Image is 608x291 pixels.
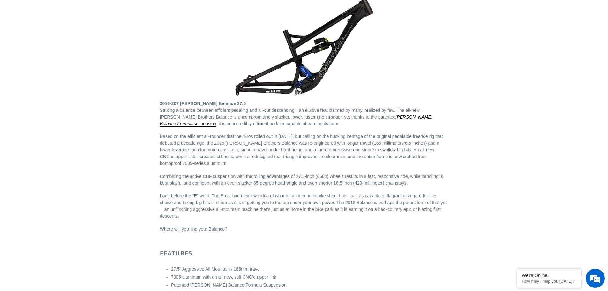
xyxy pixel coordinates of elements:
strong: 2016-207 [PERSON_NAME] Balance 27.5 [160,101,246,106]
span: Where will you find your Balance? [160,226,227,232]
li: 27.5” Aggressive All Mountain / 165mm travel [171,266,448,272]
span: Combining the active CBF suspension with the rolling advantages of 27.5-inch (650b) wheels result... [160,174,443,186]
li: 7005 aluminum with an all new, stiff CNC’d upper link [171,274,448,280]
h2: FEATURES [160,250,448,257]
p: How may I help you today? [522,279,576,284]
div: We're Online! [522,273,576,278]
span: Striking a balance between efficient pedaling and all-out descending—an elusive feat claimed by m... [160,108,420,119]
span: , it is an incredibly efficient pedaler capable of earning its turns. [194,121,341,127]
span: Long before the “E” word, The Bros. had their own idea of what an all-mountain bike should be—jus... [160,193,447,218]
span: Based on the efficient all-rounder that the ‘Bros rolled out in [DATE], but calling on the huckin... [160,134,443,166]
li: Patented [PERSON_NAME] Balance Formula Suspension [171,282,448,288]
a: suspension [194,121,216,127]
